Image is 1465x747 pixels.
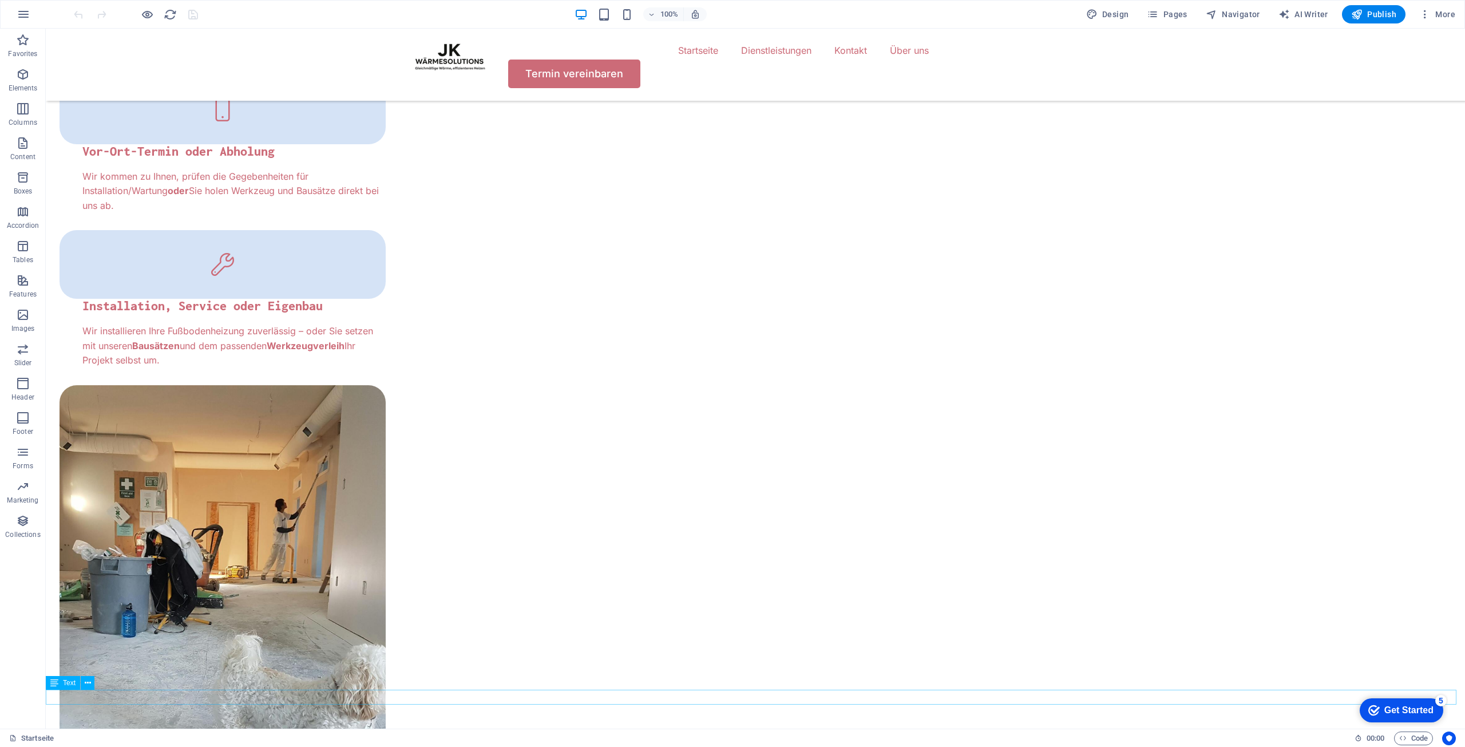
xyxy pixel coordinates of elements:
[5,530,40,539] p: Collections
[1367,732,1384,745] span: 00 00
[1415,5,1460,23] button: More
[1201,5,1265,23] button: Navigator
[1355,732,1385,745] h6: Session time
[9,732,54,745] a: Click to cancel selection. Double-click to open Pages
[1086,9,1129,20] span: Design
[1278,9,1328,20] span: AI Writer
[14,187,33,196] p: Boxes
[11,324,35,333] p: Images
[63,679,76,686] span: Text
[13,255,33,264] p: Tables
[85,2,96,14] div: 5
[13,461,33,471] p: Forms
[34,13,83,23] div: Get Started
[1342,5,1405,23] button: Publish
[11,393,34,402] p: Header
[1375,734,1376,742] span: :
[643,7,684,21] button: 100%
[9,290,37,299] p: Features
[164,8,177,21] i: Reload page
[1082,5,1134,23] button: Design
[14,358,32,367] p: Slider
[1442,732,1456,745] button: Usercentrics
[1206,9,1260,20] span: Navigator
[660,7,679,21] h6: 100%
[10,152,35,161] p: Content
[1419,9,1455,20] span: More
[8,49,37,58] p: Favorites
[13,427,33,436] p: Footer
[1399,732,1428,745] span: Code
[1082,5,1134,23] div: Design (Ctrl+Alt+Y)
[140,7,154,21] button: Click here to leave preview mode and continue editing
[1142,5,1191,23] button: Pages
[9,84,38,93] p: Elements
[1351,9,1396,20] span: Publish
[1394,732,1433,745] button: Code
[690,9,700,19] i: On resize automatically adjust zoom level to fit chosen device.
[1147,9,1187,20] span: Pages
[9,118,37,127] p: Columns
[7,221,39,230] p: Accordion
[7,496,38,505] p: Marketing
[163,7,177,21] button: reload
[9,6,93,30] div: Get Started 5 items remaining, 0% complete
[1274,5,1333,23] button: AI Writer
